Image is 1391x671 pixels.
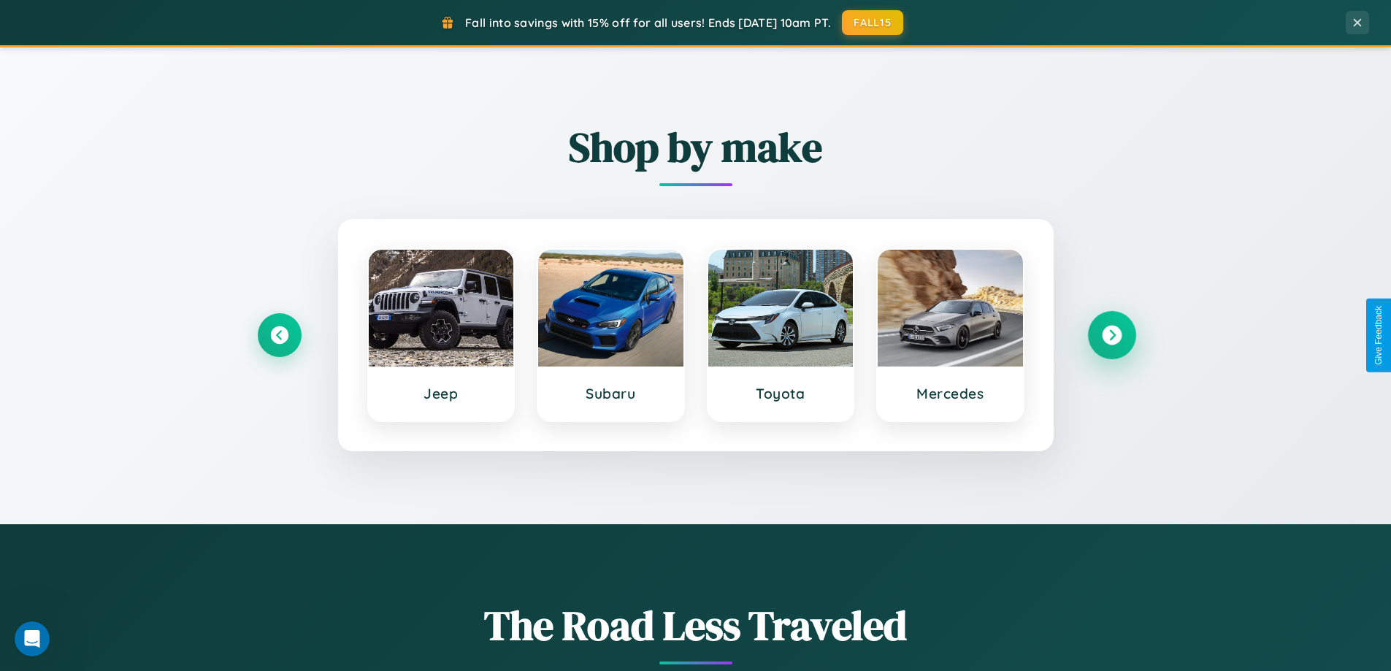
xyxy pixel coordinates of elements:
[892,385,1008,402] h3: Mercedes
[383,385,499,402] h3: Jeep
[723,385,839,402] h3: Toyota
[258,119,1134,175] h2: Shop by make
[465,15,831,30] span: Fall into savings with 15% off for all users! Ends [DATE] 10am PT.
[15,621,50,656] iframe: Intercom live chat
[258,597,1134,653] h1: The Road Less Traveled
[1373,306,1384,365] div: Give Feedback
[842,10,903,35] button: FALL15
[553,385,669,402] h3: Subaru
